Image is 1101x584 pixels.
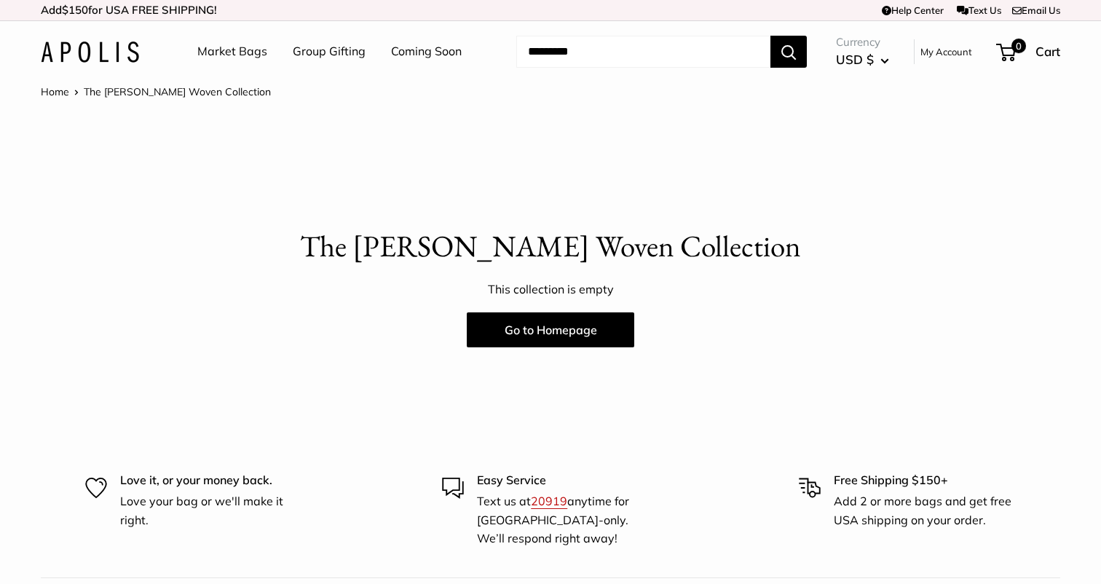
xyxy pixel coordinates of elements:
[391,41,462,63] a: Coming Soon
[836,32,889,52] span: Currency
[836,48,889,71] button: USD $
[62,3,88,17] span: $150
[477,492,659,548] p: Text us at anytime for [GEOGRAPHIC_DATA]-only. We’ll respond right away!
[516,36,770,68] input: Search...
[1035,44,1060,59] span: Cart
[1012,4,1060,16] a: Email Us
[477,471,659,490] p: Easy Service
[957,4,1001,16] a: Text Us
[1011,39,1026,53] span: 0
[834,492,1016,529] p: Add 2 or more bags and get free USA shipping on your order.
[531,494,567,508] a: 20919
[41,42,139,63] img: Apolis
[467,312,634,347] a: Go to Homepage
[836,52,874,67] span: USD $
[120,471,302,490] p: Love it, or your money back.
[84,85,271,98] span: The [PERSON_NAME] Woven Collection
[197,41,267,63] a: Market Bags
[834,471,1016,490] p: Free Shipping $150+
[41,85,69,98] a: Home
[120,492,302,529] p: Love your bag or we'll make it right.
[998,40,1060,63] a: 0 Cart
[770,36,807,68] button: Search
[882,4,944,16] a: Help Center
[41,82,271,101] nav: Breadcrumb
[41,279,1060,301] p: This collection is empty
[293,41,366,63] a: Group Gifting
[920,43,972,60] a: My Account
[41,225,1060,268] p: The [PERSON_NAME] Woven Collection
